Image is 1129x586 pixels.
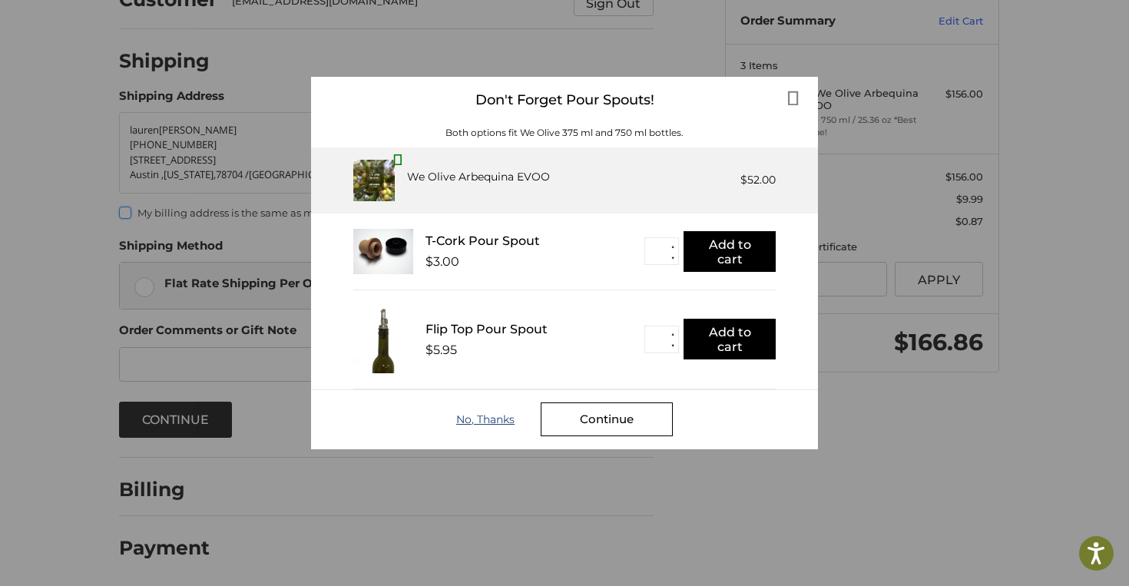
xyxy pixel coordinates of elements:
[667,252,678,263] button: ▼
[353,306,413,373] img: FTPS_bottle__43406.1705089544.233.225.jpg
[425,343,457,357] div: $5.95
[177,20,195,38] button: Open LiveChat chat widget
[311,77,818,124] div: Don't Forget Pour Spouts!
[684,319,776,359] button: Add to cart
[456,413,541,425] div: No, Thanks
[740,172,776,188] div: $52.00
[667,240,678,252] button: ▲
[425,254,459,269] div: $3.00
[311,126,818,140] div: Both options fit We Olive 375 ml and 750 ml bottles.
[667,329,678,340] button: ▲
[541,402,673,436] div: Continue
[684,231,776,272] button: Add to cart
[407,169,550,185] div: We Olive Arbequina EVOO
[353,229,413,274] img: T_Cork__22625.1711686153.233.225.jpg
[22,23,174,35] p: We're away right now. Please check back later!
[667,340,678,352] button: ▼
[425,233,644,248] div: T-Cork Pour Spout
[425,322,644,336] div: Flip Top Pour Spout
